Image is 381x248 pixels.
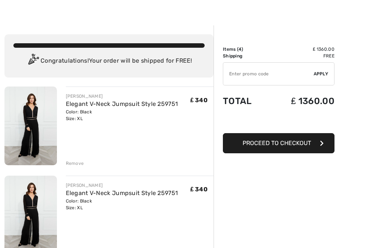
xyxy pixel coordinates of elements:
[223,89,267,114] td: Total
[4,87,57,166] img: Elegant V-Neck Jumpsuit Style 259751
[223,114,334,131] iframe: PayPal
[66,101,178,108] a: Elegant V-Neck Jumpsuit Style 259751
[314,71,329,78] span: Apply
[223,134,334,154] button: Proceed to Checkout
[267,46,334,53] td: ₤ 1360.00
[223,53,267,60] td: Shipping
[66,198,178,211] div: Color: Black Size: XL
[190,97,208,104] span: ₤ 340
[223,63,314,85] input: Promo code
[223,46,267,53] td: Items ( )
[190,186,208,193] span: ₤ 340
[66,182,178,189] div: [PERSON_NAME]
[267,53,334,60] td: Free
[66,190,178,197] a: Elegant V-Neck Jumpsuit Style 259751
[267,89,334,114] td: ₤ 1360.00
[26,54,41,69] img: Congratulation2.svg
[66,93,178,100] div: [PERSON_NAME]
[66,109,178,122] div: Color: Black Size: XL
[13,54,205,69] div: Congratulations! Your order will be shipped for FREE!
[243,140,311,147] span: Proceed to Checkout
[66,160,84,167] div: Remove
[238,47,241,52] span: 4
